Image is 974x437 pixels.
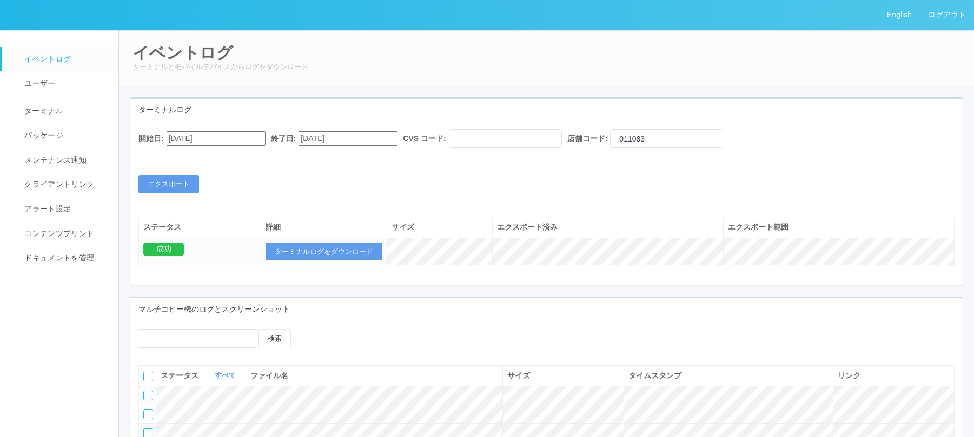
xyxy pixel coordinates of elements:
div: エクスポート済み [497,221,719,233]
a: クライアントリンク [2,172,128,197]
a: すべて [215,371,238,379]
div: 詳細 [266,221,382,233]
label: CVS コード: [403,133,446,144]
button: エクスポート [138,175,199,193]
div: 成功 [143,243,184,256]
span: アラート設定 [22,204,71,213]
a: アラート設定 [2,197,128,221]
span: メンテナンス通知 [22,156,87,164]
button: すべて [212,370,241,381]
span: パッケージ [22,131,63,139]
label: 終了日: [271,133,296,144]
a: メンテナンス通知 [2,148,128,172]
span: ファイル名 [250,371,288,380]
div: サイズ [392,221,488,233]
span: イベントログ [22,55,71,63]
span: ユーザー [22,79,55,88]
a: パッケージ [2,123,128,147]
span: コンテンツプリント [22,229,94,238]
a: ユーザー [2,71,128,96]
div: リンク [838,370,950,381]
label: 店舗コード: [567,133,608,144]
button: ターミナルログをダウンロード [266,243,382,261]
div: ターミナルログ [130,99,963,121]
span: タイムスタンプ [628,371,681,380]
a: ターミナル [2,96,128,123]
a: コンテンツプリント [2,221,128,246]
span: ターミナル [22,106,63,115]
div: エクスポート範囲 [728,221,950,233]
span: ドキュメントを管理 [22,253,94,262]
a: ドキュメントを管理 [2,246,128,270]
span: サイズ [507,371,530,380]
button: 検索 [259,329,291,348]
span: ステータス [161,370,201,381]
h2: イベントログ [132,44,960,62]
p: ターミナルとモバイルデバイスからログをダウンロード [132,62,960,72]
a: イベントログ [2,47,128,71]
div: マルチコピー機のログとスクリーンショット [130,298,963,320]
span: クライアントリンク [22,180,94,189]
div: ステータス [143,221,256,233]
label: 開始日: [138,133,164,144]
